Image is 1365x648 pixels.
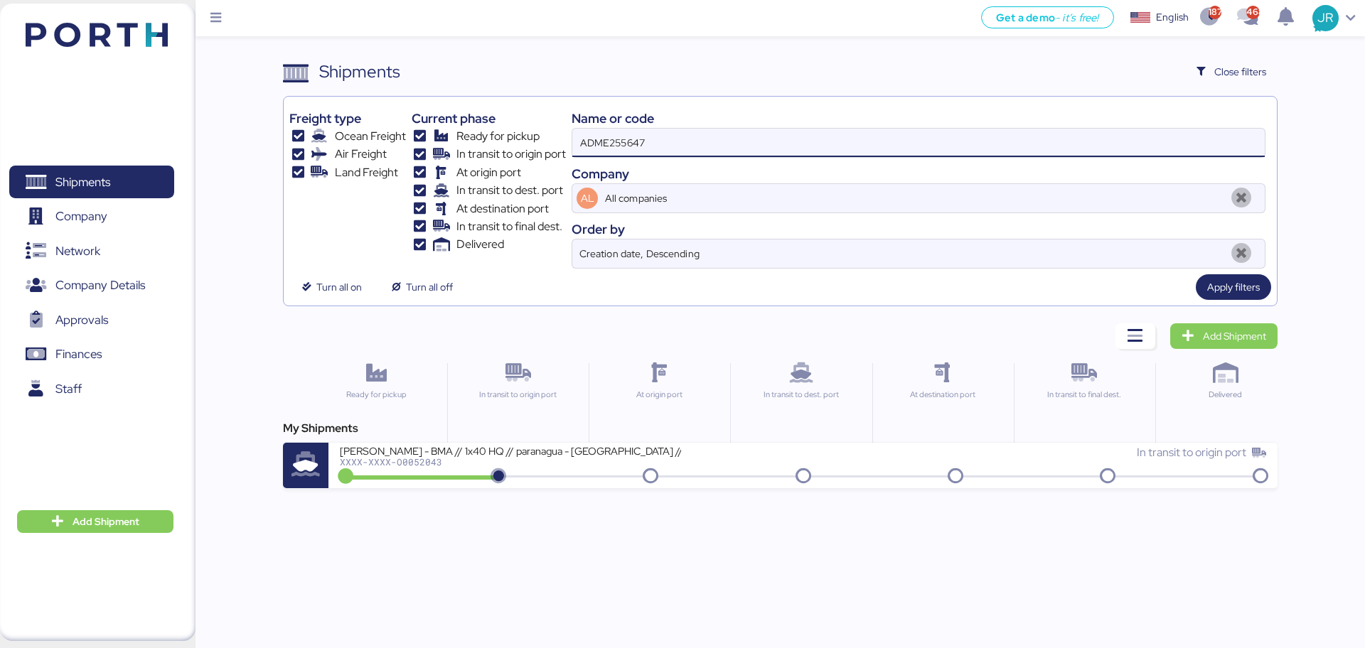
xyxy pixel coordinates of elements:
span: Apply filters [1207,279,1260,296]
span: Add Shipment [73,513,139,530]
span: Company Details [55,275,145,296]
span: At destination port [456,200,549,217]
span: In transit to origin port [456,146,566,163]
span: Add Shipment [1203,328,1266,345]
span: Turn all off [406,279,453,296]
a: Network [9,234,174,267]
span: Approvals [55,310,108,330]
button: Apply filters [1196,274,1271,300]
div: Freight type [289,109,405,128]
span: Delivered [456,236,504,253]
div: My Shipments [283,420,1277,437]
span: Network [55,241,100,261]
span: In transit to final dest. [456,218,562,235]
div: Ready for pickup [311,389,441,401]
a: Approvals [9,303,174,336]
span: Ocean Freight [335,128,406,145]
a: Add Shipment [1170,323,1278,349]
a: Company [9,200,174,233]
div: Company [572,164,1265,183]
div: In transit to origin port [454,389,582,401]
span: Close filters [1214,63,1266,80]
a: Finances [9,338,174,371]
div: Name or code [572,109,1265,128]
span: JR [1317,9,1333,27]
span: Staff [55,379,82,399]
div: Delivered [1162,389,1290,401]
div: Order by [572,220,1265,239]
div: At destination port [879,389,1007,401]
div: [PERSON_NAME] - BMA // 1x40 HQ // paranagua - [GEOGRAPHIC_DATA] // MBL: PENDIENTE - HBL: ADME2556... [340,444,681,456]
span: Turn all on [316,279,362,296]
span: In transit to dest. port [456,182,563,199]
button: Close filters [1185,59,1278,85]
div: XXXX-XXXX-O0052043 [340,457,681,467]
span: At origin port [456,164,521,181]
span: In transit to origin port [1137,445,1246,460]
a: Shipments [9,166,174,198]
div: In transit to final dest. [1020,389,1149,401]
div: Current phase [412,109,566,128]
input: AL [602,184,1224,212]
span: Land Freight [335,164,398,181]
span: AL [581,190,594,206]
div: English [1156,10,1189,25]
button: Turn all off [379,274,464,300]
div: At origin port [595,389,724,401]
a: Staff [9,372,174,405]
span: Shipments [55,172,110,193]
a: Company Details [9,269,174,302]
div: Shipments [319,59,400,85]
span: Company [55,206,107,227]
span: Air Freight [335,146,387,163]
button: Add Shipment [17,510,173,533]
div: In transit to dest. port [737,389,865,401]
button: Turn all on [289,274,373,300]
button: Menu [204,6,228,31]
span: Finances [55,344,102,364]
span: Ready for pickup [456,128,540,145]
